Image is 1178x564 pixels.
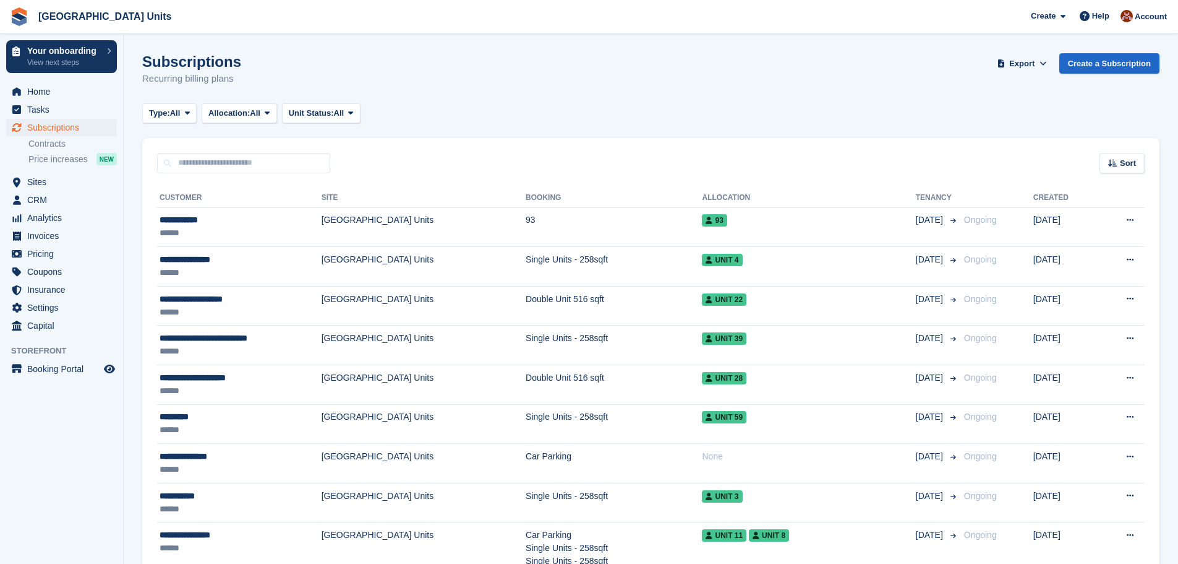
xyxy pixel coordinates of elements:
[526,247,702,287] td: Single Units - 258sqft
[27,46,101,55] p: Your onboarding
[322,365,526,405] td: [GEOGRAPHIC_DATA] Units
[526,483,702,523] td: Single Units - 258sqft
[749,529,789,542] span: Unit 8
[322,483,526,523] td: [GEOGRAPHIC_DATA] Units
[1033,326,1098,365] td: [DATE]
[916,332,945,345] span: [DATE]
[6,281,117,298] a: menu
[702,450,915,463] div: None
[964,530,997,540] span: Ongoing
[27,281,101,298] span: Insurance
[964,294,997,304] span: Ongoing
[6,173,117,191] a: menu
[1092,10,1109,22] span: Help
[322,247,526,287] td: [GEOGRAPHIC_DATA] Units
[10,7,28,26] img: stora-icon-8386f47178a22dfd0bd8f6a31ec36ba5ce8667c1dd55bd0f319d3a0aa187defe.svg
[702,490,742,503] span: Unit 3
[27,191,101,209] span: CRM
[142,53,241,70] h1: Subscriptions
[289,107,334,119] span: Unit Status:
[27,101,101,118] span: Tasks
[170,107,181,119] span: All
[1033,365,1098,405] td: [DATE]
[964,215,997,225] span: Ongoing
[916,188,959,208] th: Tenancy
[964,491,997,501] span: Ongoing
[916,490,945,503] span: [DATE]
[27,173,101,191] span: Sites
[27,263,101,280] span: Coupons
[964,412,997,422] span: Ongoing
[102,362,117,376] a: Preview store
[27,57,101,68] p: View next steps
[1031,10,1056,22] span: Create
[1009,58,1035,70] span: Export
[702,332,746,345] span: Unit 39
[6,83,117,100] a: menu
[916,450,945,463] span: [DATE]
[916,371,945,384] span: [DATE]
[964,333,997,343] span: Ongoing
[526,188,702,208] th: Booking
[322,286,526,326] td: [GEOGRAPHIC_DATA] Units
[1033,483,1098,523] td: [DATE]
[995,53,1049,74] button: Export
[1120,157,1136,170] span: Sort
[702,411,746,423] span: Unit 59
[526,326,702,365] td: Single Units - 258sqft
[27,227,101,245] span: Invoices
[157,188,322,208] th: Customer
[526,365,702,405] td: Double Unit 516 sqft
[526,404,702,444] td: Single Units - 258sqft
[702,254,742,266] span: Unit 4
[6,101,117,118] a: menu
[526,286,702,326] td: Double Unit 516 sqft
[6,40,117,73] a: Your onboarding View next steps
[916,529,945,542] span: [DATE]
[916,253,945,266] span: [DATE]
[27,299,101,316] span: Settings
[6,119,117,136] a: menu
[6,299,117,316] a: menu
[142,72,241,86] p: Recurring billing plans
[27,360,101,378] span: Booking Portal
[1120,10,1133,22] img: Laura Clinnick
[322,326,526,365] td: [GEOGRAPHIC_DATA] Units
[1033,188,1098,208] th: Created
[702,293,746,306] span: Unit 22
[916,214,945,227] span: [DATE]
[1135,11,1167,23] span: Account
[282,103,361,124] button: Unit Status: All
[142,103,197,124] button: Type: All
[6,191,117,209] a: menu
[28,154,88,165] span: Price increases
[702,529,746,542] span: Unit 11
[28,152,117,166] a: Price increases NEW
[11,345,123,357] span: Storefront
[208,107,250,119] span: Allocation:
[526,444,702,484] td: Car Parking
[702,214,727,227] span: 93
[322,188,526,208] th: Site
[702,372,746,384] span: Unit 28
[916,410,945,423] span: [DATE]
[6,263,117,280] a: menu
[1033,404,1098,444] td: [DATE]
[27,83,101,100] span: Home
[1033,444,1098,484] td: [DATE]
[334,107,344,119] span: All
[1059,53,1159,74] a: Create a Subscription
[322,404,526,444] td: [GEOGRAPHIC_DATA] Units
[6,245,117,262] a: menu
[6,209,117,227] a: menu
[28,138,117,150] a: Contracts
[27,245,101,262] span: Pricing
[6,360,117,378] a: menu
[916,293,945,306] span: [DATE]
[1033,286,1098,326] td: [DATE]
[27,317,101,334] span: Capital
[6,227,117,245] a: menu
[27,119,101,136] span: Subscriptions
[27,209,101,227] span: Analytics
[964,451,997,461] span: Ongoing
